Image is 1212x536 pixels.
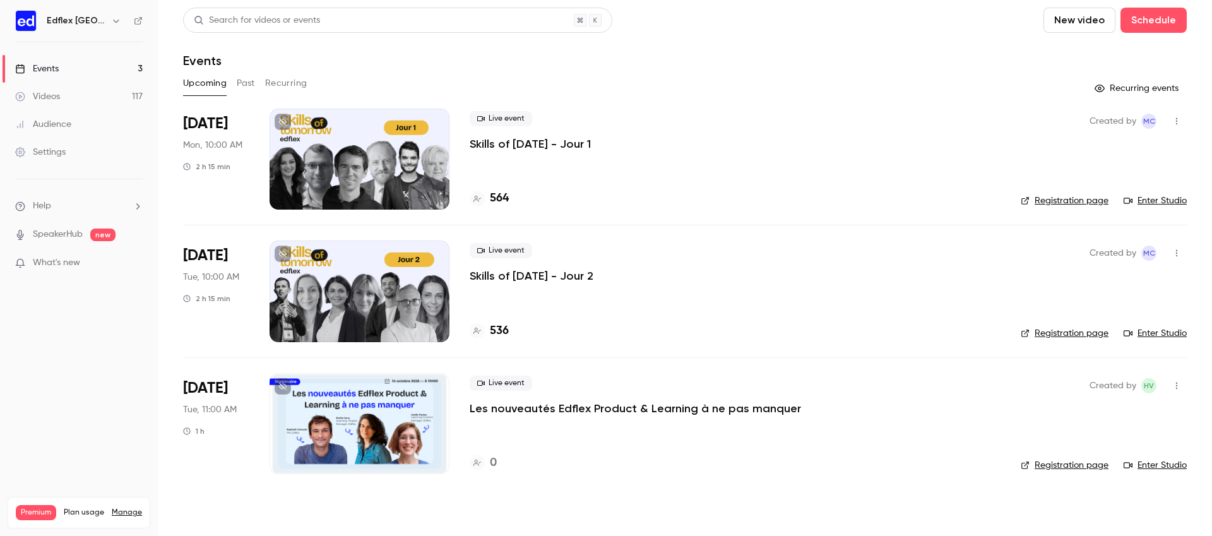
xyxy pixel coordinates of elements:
[183,403,237,416] span: Tue, 11:00 AM
[470,455,497,472] a: 0
[194,14,320,27] div: Search for videos or events
[470,323,509,340] a: 536
[112,508,142,518] a: Manage
[15,146,66,158] div: Settings
[33,256,80,270] span: What's new
[183,246,228,266] span: [DATE]
[1021,459,1108,472] a: Registration page
[183,271,239,283] span: Tue, 10:00 AM
[470,111,532,126] span: Live event
[47,15,106,27] h6: Edflex [GEOGRAPHIC_DATA]
[15,200,143,213] li: help-dropdown-opener
[1090,378,1136,393] span: Created by
[183,53,222,68] h1: Events
[1021,194,1108,207] a: Registration page
[265,73,307,93] button: Recurring
[1021,327,1108,340] a: Registration page
[470,136,591,152] a: Skills of [DATE] - Jour 1
[1141,114,1156,129] span: Manon Cousin
[490,190,509,207] h4: 564
[1144,378,1154,393] span: HV
[128,258,143,269] iframe: Noticeable Trigger
[15,90,60,103] div: Videos
[1089,78,1187,98] button: Recurring events
[237,73,255,93] button: Past
[15,118,71,131] div: Audience
[183,378,228,398] span: [DATE]
[90,229,116,241] span: new
[1120,8,1187,33] button: Schedule
[16,11,36,31] img: Edflex France
[1141,246,1156,261] span: Manon Cousin
[183,294,230,304] div: 2 h 15 min
[1143,246,1155,261] span: MC
[470,190,509,207] a: 564
[1124,459,1187,472] a: Enter Studio
[183,114,228,134] span: [DATE]
[183,241,249,342] div: Sep 23 Tue, 10:00 AM (Europe/Berlin)
[64,508,104,518] span: Plan usage
[33,200,51,213] span: Help
[183,73,227,93] button: Upcoming
[16,505,56,520] span: Premium
[183,162,230,172] div: 2 h 15 min
[1141,378,1156,393] span: Hélène VENTURINI
[1090,246,1136,261] span: Created by
[183,426,205,436] div: 1 h
[470,243,532,258] span: Live event
[183,109,249,210] div: Sep 22 Mon, 10:00 AM (Europe/Berlin)
[1043,8,1115,33] button: New video
[1124,194,1187,207] a: Enter Studio
[15,63,59,75] div: Events
[183,139,242,152] span: Mon, 10:00 AM
[490,323,509,340] h4: 536
[1143,114,1155,129] span: MC
[470,376,532,391] span: Live event
[1124,327,1187,340] a: Enter Studio
[470,401,801,416] a: Les nouveautés Edflex Product & Learning à ne pas manquer
[490,455,497,472] h4: 0
[470,268,593,283] a: Skills of [DATE] - Jour 2
[1090,114,1136,129] span: Created by
[183,373,249,474] div: Oct 14 Tue, 11:00 AM (Europe/Paris)
[33,228,83,241] a: SpeakerHub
